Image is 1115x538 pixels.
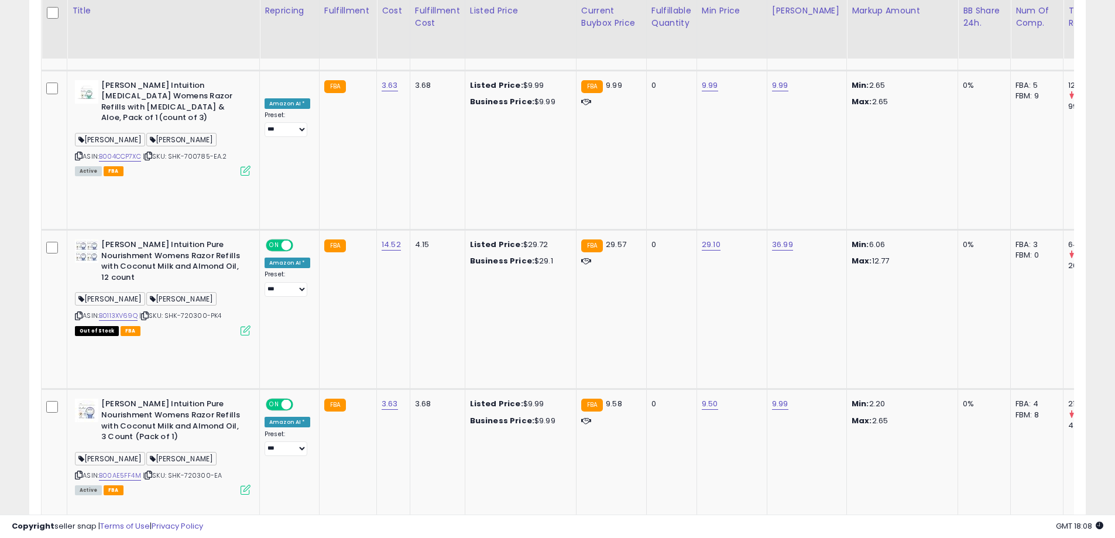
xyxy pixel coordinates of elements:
[963,80,1001,91] div: 0%
[415,80,456,91] div: 3.68
[265,258,310,268] div: Amazon AI *
[324,399,346,412] small: FBA
[772,398,788,410] a: 9.99
[75,292,145,306] span: [PERSON_NAME]
[146,292,217,306] span: [PERSON_NAME]
[470,256,567,266] div: $29.1
[470,415,534,426] b: Business Price:
[852,399,949,409] p: 2.20
[702,5,762,17] div: Min Price
[1015,410,1054,420] div: FBM: 8
[75,399,251,494] div: ASIN:
[75,80,251,175] div: ASIN:
[99,471,141,481] a: B00AE5FF4M
[470,80,567,91] div: $9.99
[581,399,603,412] small: FBA
[382,5,405,17] div: Cost
[772,80,788,91] a: 9.99
[772,5,842,17] div: [PERSON_NAME]
[265,430,310,457] div: Preset:
[852,255,872,266] strong: Max:
[470,239,523,250] b: Listed Price:
[581,239,603,252] small: FBA
[324,5,372,17] div: Fulfillment
[1015,239,1054,250] div: FBA: 3
[104,485,123,495] span: FBA
[606,239,626,250] span: 29.57
[470,399,567,409] div: $9.99
[651,399,688,409] div: 0
[267,241,282,251] span: ON
[581,80,603,93] small: FBA
[852,239,949,250] p: 6.06
[12,520,54,532] strong: Copyright
[121,326,140,336] span: FBA
[100,520,150,532] a: Terms of Use
[265,5,314,17] div: Repricing
[415,239,456,250] div: 4.15
[75,452,145,465] span: [PERSON_NAME]
[1015,80,1054,91] div: FBA: 5
[75,326,119,336] span: All listings that are currently out of stock and unavailable for purchase on Amazon
[581,5,641,29] div: Current Buybox Price
[852,398,869,409] strong: Min:
[146,133,217,146] span: [PERSON_NAME]
[139,311,222,320] span: | SKU: SHK-720300-PK4
[1068,5,1111,29] div: Total Rev.
[75,80,98,104] img: 31rWnP194BL._SL40_.jpg
[1015,5,1058,29] div: Num of Comp.
[104,166,123,176] span: FBA
[1056,520,1103,532] span: 2025-10-6 18:08 GMT
[382,398,398,410] a: 3.63
[265,417,310,427] div: Amazon AI *
[415,399,456,409] div: 3.68
[470,416,567,426] div: $9.99
[852,97,949,107] p: 2.65
[265,98,310,109] div: Amazon AI *
[75,239,98,263] img: 51D3Lf7o67L._SL40_.jpg
[470,255,534,266] b: Business Price:
[75,166,102,176] span: All listings currently available for purchase on Amazon
[265,111,310,138] div: Preset:
[470,80,523,91] b: Listed Price:
[75,239,251,334] div: ASIN:
[606,398,622,409] span: 9.58
[75,399,98,422] img: 411giLojMwL._SL40_.jpg
[267,400,282,410] span: ON
[415,5,460,29] div: Fulfillment Cost
[1015,91,1054,101] div: FBM: 9
[1015,250,1054,261] div: FBM: 0
[651,5,692,29] div: Fulfillable Quantity
[291,400,310,410] span: OFF
[470,96,534,107] b: Business Price:
[101,80,243,126] b: [PERSON_NAME] Intuition [MEDICAL_DATA] Womens Razor Refills with [MEDICAL_DATA] & Aloe, Pack of 1...
[152,520,203,532] a: Privacy Policy
[75,485,102,495] span: All listings currently available for purchase on Amazon
[101,399,243,445] b: [PERSON_NAME] Intuition Pure Nourishment Womens Razor Refills with Coconut Milk and Almond Oil, 3...
[382,239,401,251] a: 14.52
[382,80,398,91] a: 3.63
[101,239,243,286] b: [PERSON_NAME] Intuition Pure Nourishment Womens Razor Refills with Coconut Milk and Almond Oil, 1...
[470,398,523,409] b: Listed Price:
[852,5,953,17] div: Markup Amount
[772,239,793,251] a: 36.99
[963,239,1001,250] div: 0%
[470,5,571,17] div: Listed Price
[143,152,227,161] span: | SKU: SHK-700785-EA.2
[324,239,346,252] small: FBA
[852,239,869,250] strong: Min:
[606,80,622,91] span: 9.99
[72,5,255,17] div: Title
[1015,399,1054,409] div: FBA: 4
[99,311,138,321] a: B0113XV69Q
[702,80,718,91] a: 9.99
[651,239,688,250] div: 0
[12,521,203,532] div: seller snap | |
[651,80,688,91] div: 0
[470,97,567,107] div: $9.99
[963,399,1001,409] div: 0%
[324,80,346,93] small: FBA
[852,96,872,107] strong: Max:
[146,452,217,465] span: [PERSON_NAME]
[75,133,145,146] span: [PERSON_NAME]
